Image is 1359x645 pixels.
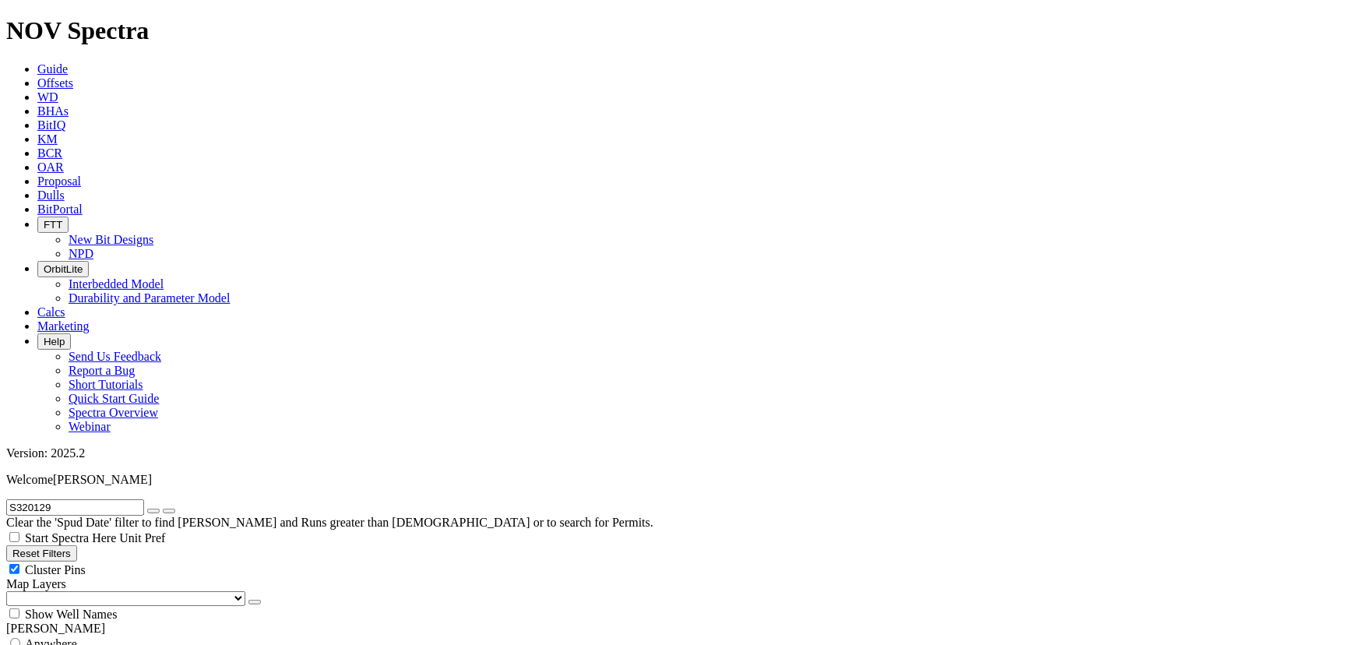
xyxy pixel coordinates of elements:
[6,516,653,529] span: Clear the 'Spud Date' filter to find [PERSON_NAME] and Runs greater than [DEMOGRAPHIC_DATA] or to...
[69,406,158,419] a: Spectra Overview
[69,364,135,377] a: Report a Bug
[69,350,161,363] a: Send Us Feedback
[69,291,231,305] a: Durability and Parameter Model
[69,420,111,433] a: Webinar
[9,532,19,542] input: Start Spectra Here
[25,608,117,621] span: Show Well Names
[69,392,159,405] a: Quick Start Guide
[37,76,73,90] a: Offsets
[37,104,69,118] a: BHAs
[44,336,65,347] span: Help
[6,16,1353,45] h1: NOV Spectra
[69,233,153,246] a: New Bit Designs
[69,277,164,291] a: Interbedded Model
[37,189,65,202] a: Dulls
[37,333,71,350] button: Help
[6,545,77,562] button: Reset Filters
[25,531,116,545] span: Start Spectra Here
[37,305,65,319] a: Calcs
[44,219,62,231] span: FTT
[37,132,58,146] a: KM
[25,563,86,576] span: Cluster Pins
[6,622,1353,636] div: [PERSON_NAME]
[37,217,69,233] button: FTT
[37,319,90,333] a: Marketing
[37,160,64,174] a: OAR
[69,378,143,391] a: Short Tutorials
[44,263,83,275] span: OrbitLite
[37,118,65,132] a: BitIQ
[53,473,152,486] span: [PERSON_NAME]
[37,203,83,216] a: BitPortal
[37,62,68,76] a: Guide
[6,499,144,516] input: Search
[69,247,93,260] a: NPD
[6,446,1353,460] div: Version: 2025.2
[6,577,66,590] span: Map Layers
[37,261,89,277] button: OrbitLite
[37,146,62,160] a: BCR
[37,174,81,188] a: Proposal
[6,473,1353,487] p: Welcome
[119,531,165,545] span: Unit Pref
[37,90,58,104] a: WD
